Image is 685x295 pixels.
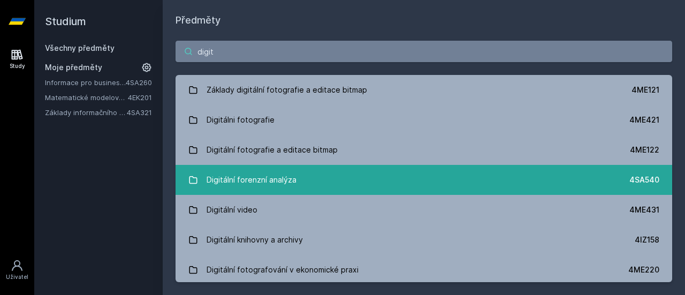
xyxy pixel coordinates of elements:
a: Základy digitální fotografie a editace bitmap 4ME121 [176,75,672,105]
a: Matematické modelování [45,92,128,103]
div: 4ME121 [631,85,659,95]
a: Digitální knihovny a archivy 4IZ158 [176,225,672,255]
div: 4ME220 [628,264,659,275]
a: Digitální fotografie a editace bitmap 4ME122 [176,135,672,165]
div: 4ME421 [629,115,659,125]
a: Digitálni fotografie 4ME421 [176,105,672,135]
a: 4EK201 [128,93,152,102]
a: Digitální video 4ME431 [176,195,672,225]
div: Digitální forenzní analýza [207,169,296,191]
h1: Předměty [176,13,672,28]
a: Všechny předměty [45,43,115,52]
input: Název nebo ident předmětu… [176,41,672,62]
div: Digitální knihovny a archivy [207,229,303,251]
a: Digitální forenzní analýza 4SA540 [176,165,672,195]
a: Study [2,43,32,75]
a: Digitální fotografování v ekonomické praxi 4ME220 [176,255,672,285]
div: 4IZ158 [635,235,659,245]
div: Základy digitální fotografie a editace bitmap [207,79,367,101]
span: Moje předměty [45,62,102,73]
div: 4ME431 [629,205,659,215]
a: Informace pro business (v angličtině) [45,77,126,88]
div: Digitálni fotografie [207,109,275,131]
div: Digitální fotografování v ekonomické praxi [207,259,359,281]
a: Uživatel [2,254,32,286]
div: Uživatel [6,273,28,281]
a: Základy informačního managementu [45,107,127,118]
div: Study [10,62,25,70]
div: 4ME122 [630,145,659,155]
div: Digitální video [207,199,257,221]
div: 4SA540 [629,175,659,185]
div: Digitální fotografie a editace bitmap [207,139,338,161]
a: 4SA260 [126,78,152,87]
a: 4SA321 [127,108,152,117]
